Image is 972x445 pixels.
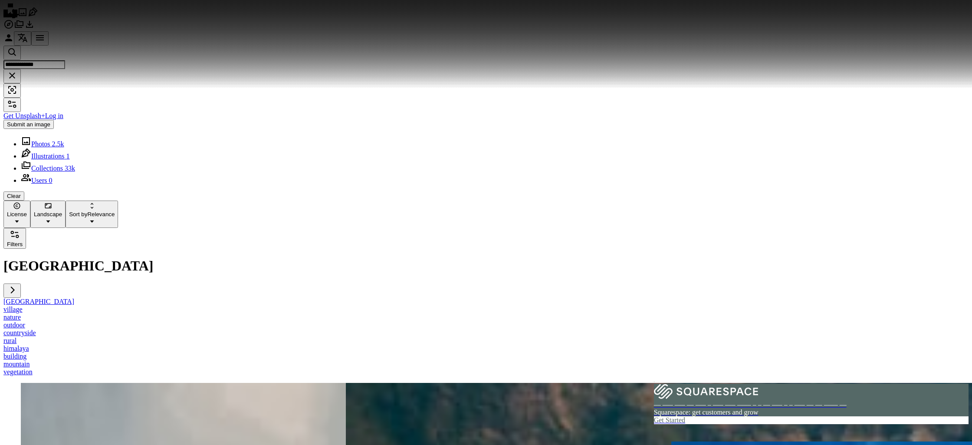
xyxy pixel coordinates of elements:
[3,360,30,368] a: mountain
[21,140,64,148] a: Photos 2.5k
[21,165,75,172] a: Collections 33k
[3,368,33,376] a: vegetation
[654,376,969,424] a: –– ––– ––– –– ––– – ––– ––– –––– – – –– ––– – – ––– –– –– –––– ––Squarespace: get customers and g...
[34,211,62,218] span: Landscape
[3,228,26,249] button: Filters
[69,211,87,218] span: Sort by
[30,201,66,228] button: Landscape
[24,23,35,31] a: Download History
[17,11,28,19] a: Photos
[3,69,21,83] button: Clear
[14,31,31,46] button: Language
[28,11,38,19] a: Illustrations
[66,152,69,160] span: 1
[21,152,69,160] a: Illustrations 1
[66,201,118,228] button: Sort byRelevance
[3,298,74,305] a: [GEOGRAPHIC_DATA]
[3,23,14,31] a: Explore
[14,23,24,31] a: Collections
[69,211,115,218] span: Relevance
[3,120,54,129] button: Submit an image
[654,384,758,399] img: file-1747939142011-51e5cc87e3c9
[3,283,21,298] button: scroll list to the right
[3,191,24,201] button: Clear
[31,31,49,46] button: Menu
[3,83,21,98] button: Visual search
[52,140,64,148] span: 2.5k
[3,345,29,352] a: himalaya
[3,329,36,336] a: countryside
[65,165,75,172] span: 33k
[3,112,45,119] a: Get Unsplash+
[3,98,21,112] button: Filters
[654,409,759,416] span: Squarespace: get customers and grow
[3,46,21,60] button: Search Unsplash
[654,401,847,408] span: –– ––– ––– –– ––– – ––– ––– –––– – – –– ––– – – ––– –– –– –––– ––
[3,337,16,344] a: rural
[3,353,26,360] a: building
[7,211,27,218] span: License
[45,112,63,119] a: Log in
[3,258,969,274] h1: [GEOGRAPHIC_DATA]
[3,46,969,98] form: Find visuals sitewide
[654,416,969,424] div: Get Started
[3,321,25,329] a: outdoor
[49,177,52,184] span: 0
[3,306,23,313] a: village
[21,177,52,184] a: Users 0
[3,37,14,44] a: Log in / Sign up
[3,11,17,19] a: Home — Unsplash
[3,313,21,321] a: nature
[3,201,30,228] button: License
